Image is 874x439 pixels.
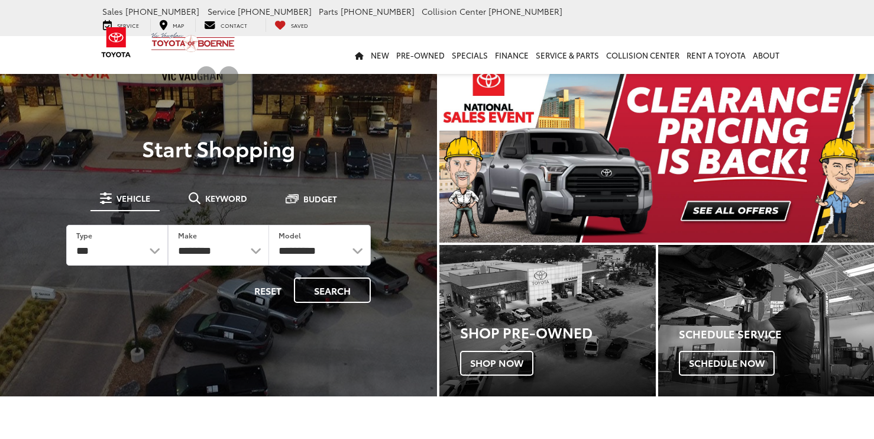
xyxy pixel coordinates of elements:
span: [PHONE_NUMBER] [238,5,312,17]
span: Saved [291,21,308,29]
span: Service [117,21,139,29]
p: Start Shopping [50,136,387,160]
span: Collision Center [422,5,486,17]
span: [PHONE_NUMBER] [125,5,199,17]
a: Specials [448,36,491,74]
a: About [749,36,783,74]
a: Service & Parts: Opens in a new tab [532,36,603,74]
label: Make [178,230,197,240]
label: Model [279,230,301,240]
button: Reset [244,277,292,303]
span: Service [208,5,235,17]
a: Home [351,36,367,74]
a: Finance [491,36,532,74]
span: [PHONE_NUMBER] [341,5,415,17]
a: Collision Center [603,36,683,74]
span: [PHONE_NUMBER] [488,5,562,17]
a: Service [94,18,148,31]
div: carousel slide number 1 of 2 [439,59,874,243]
a: Pre-Owned [393,36,448,74]
div: Toyota [439,245,656,396]
section: Carousel section with vehicle pictures - may contain disclaimers. [439,59,874,243]
h3: Shop Pre-Owned [460,324,656,340]
span: Shop Now [460,351,533,376]
button: Search [294,277,371,303]
span: Schedule Now [679,351,775,376]
a: Contact [195,18,256,31]
a: My Saved Vehicles [266,18,317,31]
img: Toyota [94,23,138,62]
a: Map [150,18,193,31]
label: Type [76,230,92,240]
button: Click to view next picture. [809,83,874,219]
span: Keyword [205,194,247,202]
button: Click to view previous picture. [439,83,504,219]
a: Rent a Toyota [683,36,749,74]
span: Contact [221,21,247,29]
span: Sales [102,5,123,17]
span: Parts [319,5,338,17]
img: Vic Vaughan Toyota of Boerne [151,32,235,53]
a: New [367,36,393,74]
span: Budget [303,195,337,203]
img: Clearance Pricing Is Back [439,59,874,243]
span: Map [173,21,184,29]
a: Shop Pre-Owned Shop Now [439,245,656,396]
span: Vehicle [116,194,150,202]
